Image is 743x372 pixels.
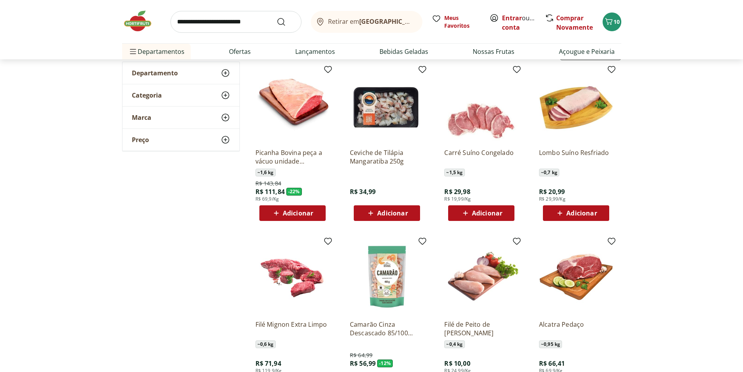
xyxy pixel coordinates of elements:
[444,169,465,176] span: ~ 1,5 kg
[132,114,151,121] span: Marca
[444,187,470,196] span: R$ 29,98
[444,68,518,142] img: Carré Suíno Congelado
[354,205,420,221] button: Adicionar
[122,9,161,33] img: Hortifruti
[259,205,326,221] button: Adicionar
[502,14,545,32] a: Criar conta
[502,13,537,32] span: ou
[255,359,281,368] span: R$ 71,94
[350,68,424,142] img: Ceviche de Tilápia Mangaratiba 250g
[556,14,593,32] a: Comprar Novamente
[603,12,621,31] button: Carrinho
[286,188,302,196] span: - 22 %
[539,320,613,337] a: Alcatra Pedaço
[539,148,613,166] a: Lombo Suíno Resfriado
[328,18,414,25] span: Retirar em
[539,169,559,176] span: ~ 0,7 kg
[359,17,491,26] b: [GEOGRAPHIC_DATA]/[GEOGRAPHIC_DATA]
[539,340,562,348] span: ~ 0,95 kg
[444,359,470,368] span: R$ 10,00
[432,14,480,30] a: Meus Favoritos
[539,196,566,202] span: R$ 29,99/Kg
[559,47,615,56] a: Açougue e Peixaria
[122,84,239,106] button: Categoria
[255,196,279,202] span: R$ 69,9/Kg
[472,210,502,216] span: Adicionar
[277,17,295,27] button: Submit Search
[255,169,276,176] span: ~ 1,6 kg
[128,42,184,61] span: Departamentos
[132,136,149,144] span: Preço
[122,129,239,151] button: Preço
[444,240,518,314] img: Filé de Peito de Frango Resfriado
[539,359,565,368] span: R$ 66,41
[539,240,613,314] img: Alcatra Pedaço
[255,320,330,337] a: Filé Mignon Extra Limpo
[350,187,376,196] span: R$ 34,99
[539,187,565,196] span: R$ 20,99
[255,68,330,142] img: Picanha Bovina peça a vácuo unidade aproximadamente 1,6kg
[255,240,330,314] img: Filé Mignon Extra Limpo
[377,360,393,367] span: - 12 %
[444,320,518,337] a: Filé de Peito de [PERSON_NAME]
[350,148,424,166] a: Ceviche de Tilápia Mangaratiba 250g
[379,47,428,56] a: Bebidas Geladas
[350,320,424,337] a: Camarão Cinza Descascado 85/100 Congelado Natural Da Terra 400g
[502,14,522,22] a: Entrar
[122,107,239,128] button: Marca
[229,47,251,56] a: Ofertas
[566,210,597,216] span: Adicionar
[539,68,613,142] img: Lombo Suíno Resfriado
[614,18,620,25] span: 10
[448,205,514,221] button: Adicionar
[255,148,330,166] a: Picanha Bovina peça a vácuo unidade aproximadamente 1,6kg
[473,47,514,56] a: Nossas Frutas
[255,180,281,187] span: R$ 143,84
[444,340,465,348] span: ~ 0,4 kg
[543,205,609,221] button: Adicionar
[128,42,138,61] button: Menu
[132,69,178,77] span: Departamento
[255,187,285,196] span: R$ 111,84
[350,351,372,359] span: R$ 64,99
[350,359,376,368] span: R$ 56,99
[255,340,276,348] span: ~ 0,6 kg
[170,11,301,33] input: search
[283,210,313,216] span: Adicionar
[132,91,162,99] span: Categoria
[444,196,471,202] span: R$ 19,99/Kg
[444,148,518,166] a: Carré Suíno Congelado
[377,210,408,216] span: Adicionar
[444,14,480,30] span: Meus Favoritos
[311,11,422,33] button: Retirar em[GEOGRAPHIC_DATA]/[GEOGRAPHIC_DATA]
[122,62,239,84] button: Departamento
[350,240,424,314] img: Camarão Cinza Descascado 85/100 Congelado Natural Da Terra 400g
[295,47,335,56] a: Lançamentos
